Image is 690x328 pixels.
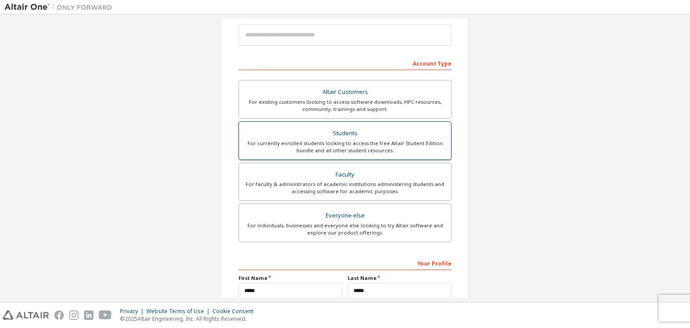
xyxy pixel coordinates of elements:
[146,308,212,315] div: Website Terms of Use
[244,168,446,181] div: Faculty
[99,310,112,320] img: youtube.svg
[54,310,64,320] img: facebook.svg
[239,275,342,282] label: First Name
[239,56,451,70] div: Account Type
[244,140,446,154] div: For currently enrolled students looking to access the free Altair Student Edition bundle and all ...
[212,308,259,315] div: Cookie Consent
[244,127,446,140] div: Students
[4,3,117,12] img: Altair One
[69,310,79,320] img: instagram.svg
[84,310,93,320] img: linkedin.svg
[244,222,446,236] div: For individuals, businesses and everyone else looking to try Altair software and explore our prod...
[120,308,146,315] div: Privacy
[244,181,446,195] div: For faculty & administrators of academic institutions administering students and accessing softwa...
[239,256,451,270] div: Your Profile
[3,310,49,320] img: altair_logo.svg
[120,315,259,323] p: © 2025 Altair Engineering, Inc. All Rights Reserved.
[348,275,451,282] label: Last Name
[244,86,446,98] div: Altair Customers
[244,98,446,113] div: For existing customers looking to access software downloads, HPC resources, community, trainings ...
[244,209,446,222] div: Everyone else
